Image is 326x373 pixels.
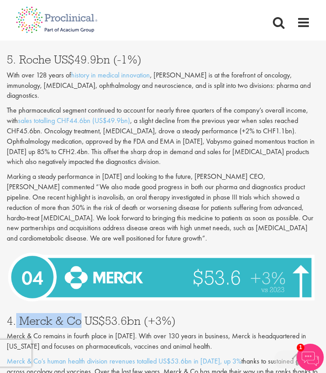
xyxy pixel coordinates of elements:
p: Merck & Co remains in fourth place in [DATE]. With over 130 years in business, Merck is headquart... [7,331,319,352]
p: The pharmaceutical segment continued to account for nearly three quarters of the company’s overal... [7,105,319,167]
a: Merck & Co’s human health division revenues totalled US$53.6bn in [DATE], up 3% [7,356,241,366]
h3: 4. Merck & Co US$53.6bn (+3%) [7,315,319,327]
img: Chatbot [297,344,324,371]
h3: 5. Roche US$49.9bn (-1%) [7,54,319,65]
p: With over 128 years of , [PERSON_NAME] is at the forefront of oncology, immunology, [MEDICAL_DATA... [7,70,319,101]
a: sales totalling CHF44.6bn (US$49.9bn) [18,116,130,125]
a: history in medical innovation [71,70,150,80]
span: 1 [297,344,304,351]
p: Marking a steady performance in [DATE] and looking to the future, [PERSON_NAME] CEO, [PERSON_NAME... [7,172,319,244]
